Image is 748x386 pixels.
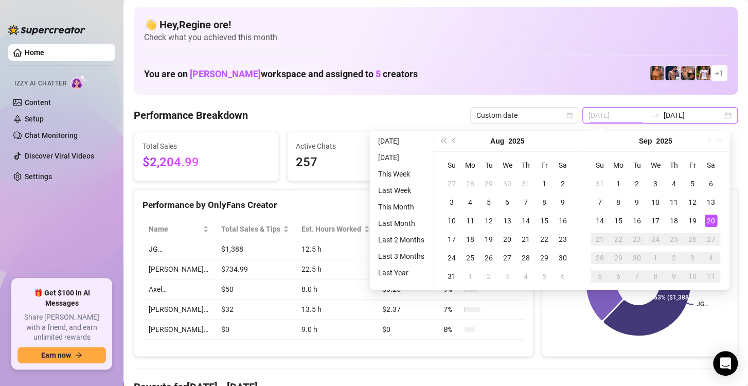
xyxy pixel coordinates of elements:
div: 23 [631,233,643,245]
td: 2025-08-29 [535,249,554,267]
div: 6 [612,270,625,283]
td: $0 [215,320,295,340]
div: 28 [520,252,532,264]
span: Share [PERSON_NAME] with a friend, and earn unlimited rewards [17,312,106,343]
div: 22 [538,233,550,245]
td: 2025-09-19 [683,212,702,230]
div: 26 [686,233,699,245]
td: JG… [143,239,215,259]
td: 2025-08-20 [498,230,517,249]
th: Tu [628,156,646,174]
th: Name [143,219,215,239]
span: Total Sales [143,141,270,152]
div: 19 [483,233,495,245]
div: 1 [649,252,662,264]
td: [PERSON_NAME]… [143,300,215,320]
div: 11 [668,196,680,208]
td: 2025-08-31 [591,174,609,193]
td: 2025-10-06 [609,267,628,286]
div: 14 [594,215,606,227]
span: 7 % [443,304,460,315]
div: 18 [464,233,476,245]
div: 8 [538,196,550,208]
td: 2025-08-28 [517,249,535,267]
div: 26 [483,252,495,264]
div: 31 [446,270,458,283]
div: 7 [631,270,643,283]
td: 2025-08-05 [479,193,498,212]
li: This Week [374,168,429,180]
div: 16 [631,215,643,227]
td: 2025-08-22 [535,230,554,249]
div: 22 [612,233,625,245]
div: 11 [464,215,476,227]
text: JG… [697,301,708,308]
div: 15 [538,215,550,227]
td: 2025-09-01 [609,174,628,193]
td: 2025-09-09 [628,193,646,212]
div: 1 [612,178,625,190]
a: Discover Viral Videos [25,152,94,160]
td: 2025-09-22 [609,230,628,249]
th: We [498,156,517,174]
td: 2025-08-27 [498,249,517,267]
td: 2025-10-10 [683,267,702,286]
div: Open Intercom Messenger [713,351,738,376]
span: Active Chats [296,141,423,152]
div: 25 [668,233,680,245]
span: Izzy AI Chatter [14,79,66,89]
td: 2025-08-24 [442,249,461,267]
td: 2025-08-07 [517,193,535,212]
div: 12 [483,215,495,227]
td: 2025-09-13 [702,193,720,212]
td: 2025-08-04 [461,193,479,212]
div: 31 [594,178,606,190]
th: Mo [461,156,479,174]
button: Previous month (PageUp) [449,131,460,151]
h4: Performance Breakdown [134,108,248,122]
li: [DATE] [374,135,429,147]
div: 9 [668,270,680,283]
div: 15 [612,215,625,227]
td: 2025-08-17 [442,230,461,249]
div: 3 [686,252,699,264]
div: 27 [705,233,717,245]
td: $50 [215,279,295,300]
td: 2025-09-18 [665,212,683,230]
div: 4 [668,178,680,190]
span: Earn now [41,351,71,359]
td: 13.5 h [295,300,376,320]
td: 2025-08-08 [535,193,554,212]
td: $32 [215,300,295,320]
span: Check what you achieved this month [144,32,727,43]
div: 12 [686,196,699,208]
div: 1 [464,270,476,283]
div: 4 [705,252,717,264]
td: 2025-09-04 [517,267,535,286]
th: Tu [479,156,498,174]
div: 8 [612,196,625,208]
th: Sa [702,156,720,174]
div: 8 [649,270,662,283]
td: $734.99 [215,259,295,279]
td: 2025-07-30 [498,174,517,193]
div: 5 [594,270,606,283]
div: 29 [538,252,550,264]
td: 2025-07-28 [461,174,479,193]
td: Axel… [143,279,215,300]
a: Home [25,48,44,57]
div: 18 [668,215,680,227]
h4: 👋 Hey, Regine ore ! [144,17,727,32]
button: Choose a month [490,131,504,151]
div: 21 [594,233,606,245]
td: 2025-08-09 [554,193,572,212]
div: 7 [520,196,532,208]
td: 2025-08-21 [517,230,535,249]
span: 🎁 Get $100 in AI Messages [17,288,106,308]
td: [PERSON_NAME]… [143,320,215,340]
div: 23 [557,233,569,245]
td: 2025-08-19 [479,230,498,249]
td: 2025-10-05 [591,267,609,286]
div: 3 [649,178,662,190]
h1: You are on workspace and assigned to creators [144,68,418,80]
